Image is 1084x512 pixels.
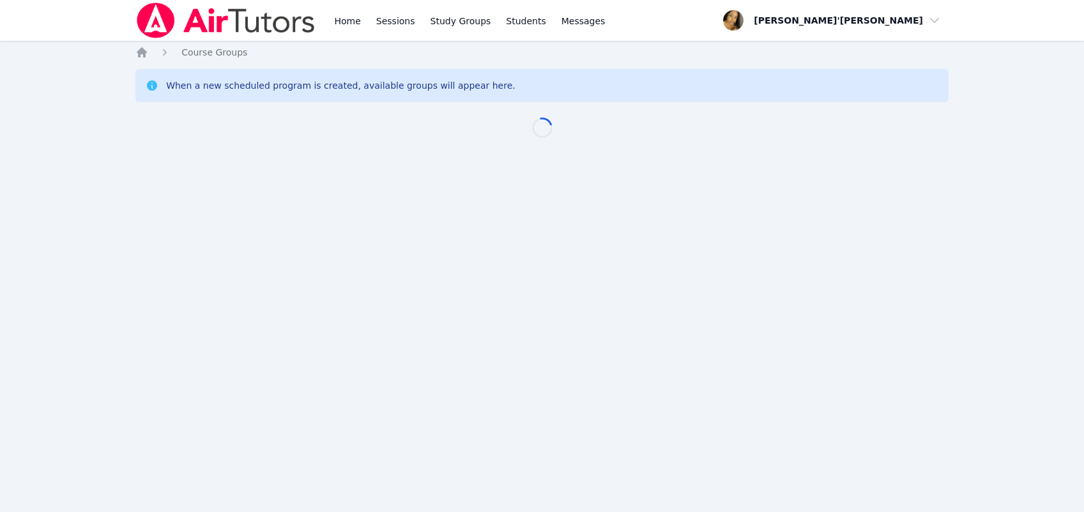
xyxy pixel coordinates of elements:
[135,3,316,38] img: Air Tutors
[561,15,606,27] span: Messages
[166,79,515,92] div: When a new scheduled program is created, available groups will appear here.
[181,47,247,57] span: Course Groups
[135,46,949,59] nav: Breadcrumb
[181,46,247,59] a: Course Groups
